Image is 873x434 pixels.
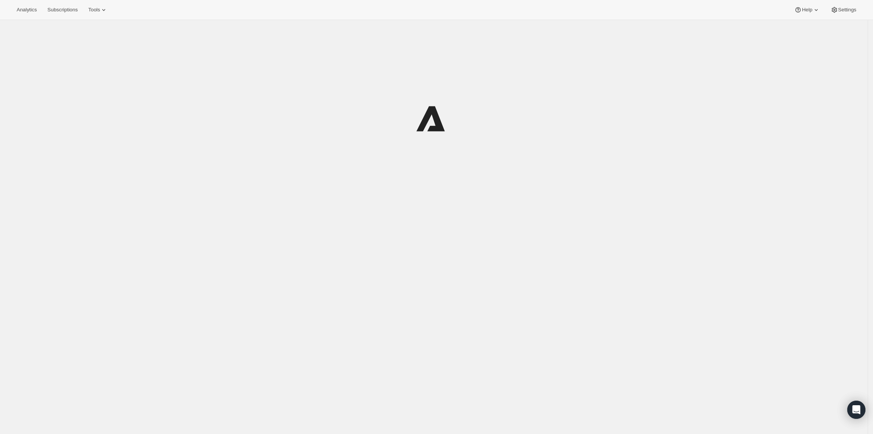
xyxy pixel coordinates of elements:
span: Tools [88,7,100,13]
button: Tools [84,5,112,15]
span: Settings [838,7,856,13]
button: Analytics [12,5,41,15]
button: Settings [826,5,861,15]
button: Subscriptions [43,5,82,15]
span: Analytics [17,7,37,13]
span: Subscriptions [47,7,78,13]
div: Open Intercom Messenger [847,401,865,419]
button: Help [790,5,824,15]
span: Help [802,7,812,13]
